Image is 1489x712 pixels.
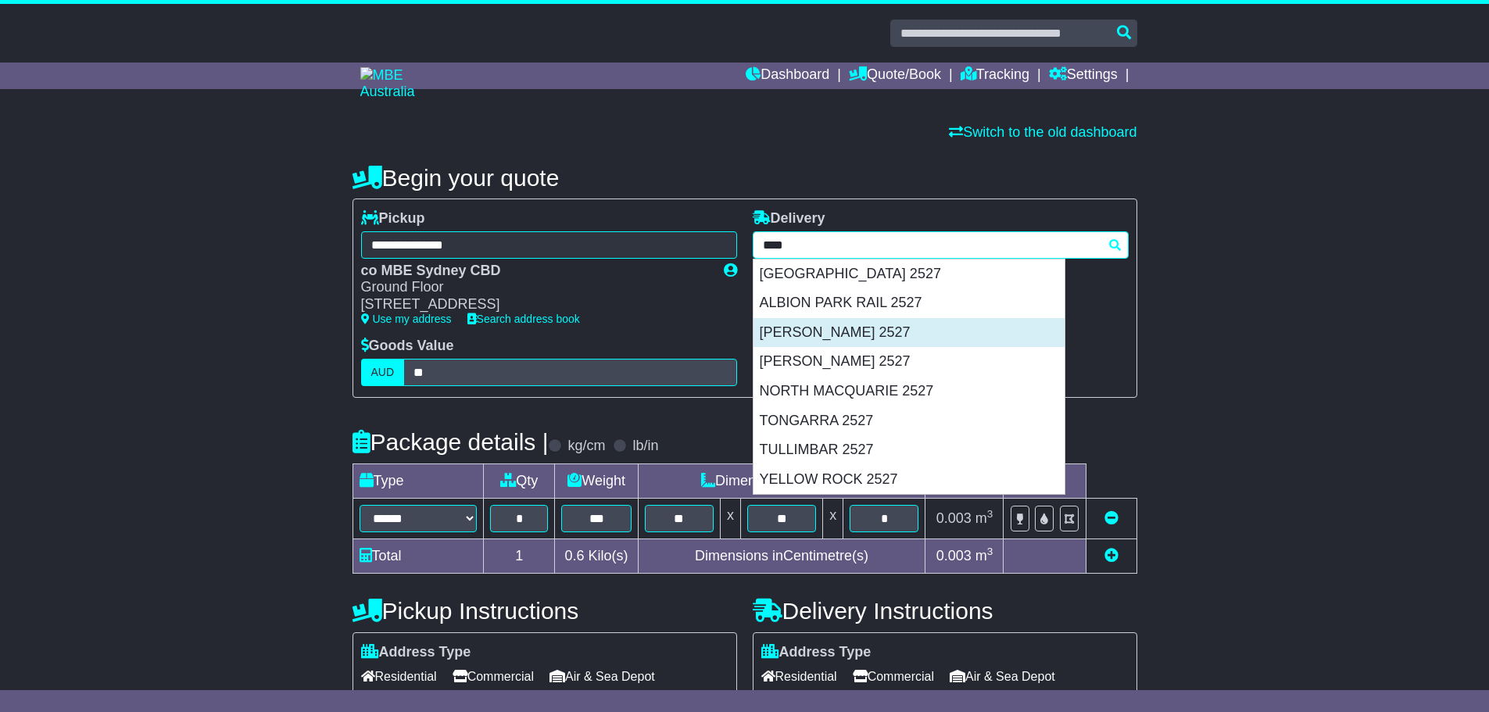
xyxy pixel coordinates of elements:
[1104,510,1119,526] a: Remove this item
[753,288,1065,318] div: ALBION PARK RAIL 2527
[975,510,993,526] span: m
[753,377,1065,406] div: NORTH MACQUARIE 2527
[753,435,1065,465] div: TULLIMBAR 2527
[987,546,993,557] sup: 3
[361,338,454,355] label: Goods Value
[936,510,972,526] span: 0.003
[361,210,425,227] label: Pickup
[1049,63,1118,89] a: Settings
[361,313,452,325] a: Use my address
[484,463,555,498] td: Qty
[761,664,837,689] span: Residential
[467,313,580,325] a: Search address book
[484,538,555,573] td: 1
[961,63,1029,89] a: Tracking
[353,165,1137,191] h4: Begin your quote
[632,438,658,455] label: lb/in
[549,664,655,689] span: Air & Sea Depot
[353,598,737,624] h4: Pickup Instructions
[753,318,1065,348] div: [PERSON_NAME] 2527
[453,664,534,689] span: Commercial
[638,463,925,498] td: Dimensions (L x W x H)
[353,538,484,573] td: Total
[361,263,708,280] div: co MBE Sydney CBD
[849,63,941,89] a: Quote/Book
[555,538,638,573] td: Kilo(s)
[353,463,484,498] td: Type
[761,644,872,661] label: Address Type
[555,463,638,498] td: Weight
[353,429,549,455] h4: Package details |
[746,63,829,89] a: Dashboard
[638,538,925,573] td: Dimensions in Centimetre(s)
[361,359,405,386] label: AUD
[361,644,471,661] label: Address Type
[753,259,1065,289] div: [GEOGRAPHIC_DATA] 2527
[753,465,1065,495] div: YELLOW ROCK 2527
[361,664,437,689] span: Residential
[936,548,972,564] span: 0.003
[987,508,993,520] sup: 3
[361,296,708,313] div: [STREET_ADDRESS]
[853,664,934,689] span: Commercial
[753,406,1065,436] div: TONGARRA 2527
[565,548,585,564] span: 0.6
[753,210,825,227] label: Delivery
[720,498,740,538] td: x
[753,231,1129,259] typeahead: Please provide city
[949,124,1136,140] a: Switch to the old dashboard
[1104,548,1119,564] a: Add new item
[823,498,843,538] td: x
[753,347,1065,377] div: [PERSON_NAME] 2527
[753,598,1137,624] h4: Delivery Instructions
[361,279,708,296] div: Ground Floor
[567,438,605,455] label: kg/cm
[950,664,1055,689] span: Air & Sea Depot
[975,548,993,564] span: m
